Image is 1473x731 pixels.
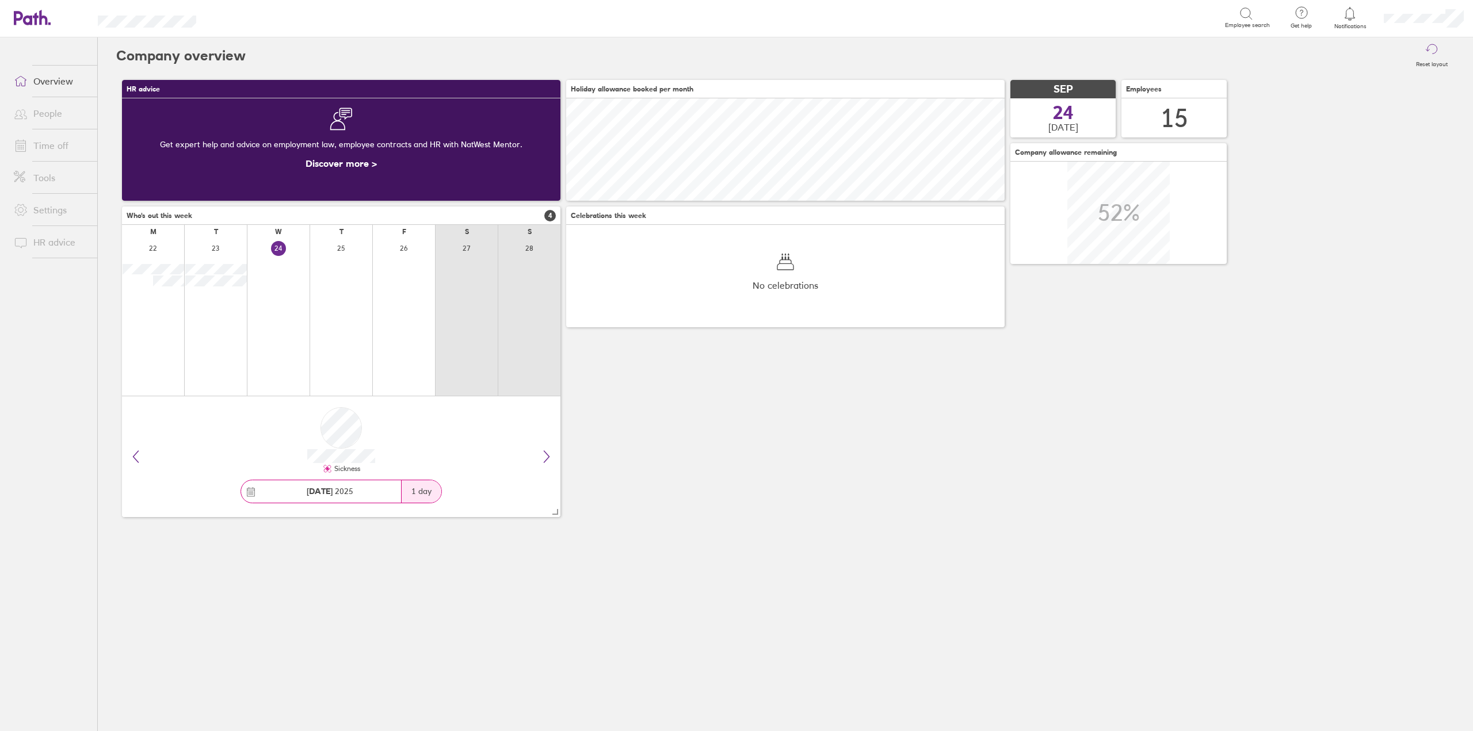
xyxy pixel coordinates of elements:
div: W [275,228,282,236]
a: Time off [5,134,97,157]
div: T [339,228,344,236]
strong: [DATE] [307,486,333,496]
span: Company allowance remaining [1015,148,1117,156]
a: Tools [5,166,97,189]
h2: Company overview [116,37,246,74]
div: Sickness [332,465,360,473]
a: Settings [5,198,97,221]
a: HR advice [5,231,97,254]
button: Reset layout [1409,37,1455,74]
span: Employees [1126,85,1162,93]
div: F [402,228,406,236]
a: People [5,102,97,125]
span: Notifications [1331,23,1369,30]
label: Reset layout [1409,58,1455,68]
span: 2025 [307,487,353,496]
span: Employee search [1225,22,1270,29]
div: Search [227,12,257,22]
span: Holiday allowance booked per month [571,85,693,93]
span: 24 [1053,104,1074,122]
span: Who's out this week [127,212,192,220]
div: M [150,228,157,236]
span: No celebrations [753,280,818,290]
div: 15 [1161,104,1188,133]
div: T [214,228,218,236]
div: 1 day [401,480,441,503]
a: Notifications [1331,6,1369,30]
a: Overview [5,70,97,93]
span: 4 [544,210,556,221]
span: [DATE] [1048,122,1078,132]
span: SEP [1054,83,1073,95]
span: Celebrations this week [571,212,646,220]
span: HR advice [127,85,160,93]
a: Discover more > [306,158,377,169]
div: S [465,228,469,236]
span: Get help [1283,22,1320,29]
div: S [528,228,532,236]
div: Get expert help and advice on employment law, employee contracts and HR with NatWest Mentor. [131,131,551,158]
